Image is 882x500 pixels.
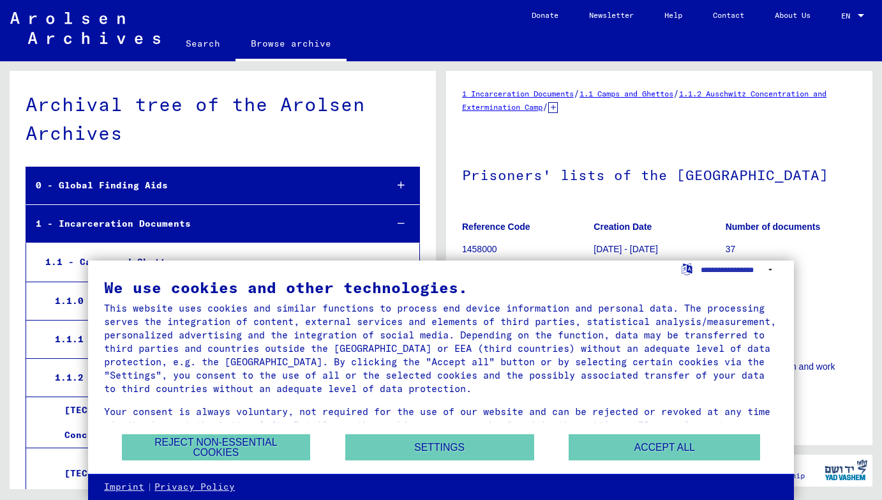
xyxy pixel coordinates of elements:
img: Arolsen_neg.svg [10,12,160,44]
button: Reject non-essential cookies [122,434,311,460]
div: 1 - Incarceration Documents [26,211,376,236]
div: [TECHNICAL_ID] - General Information on Auschwitz Concentration and Extermination Camp [55,398,375,448]
a: 1.1 Camps and Ghettos [579,89,673,98]
h1: Prisoners' lists of the [GEOGRAPHIC_DATA] [462,146,856,202]
div: Archival tree of the Arolsen Archives [26,90,420,148]
div: 1.1.1 - Amersfoort Police Transit Camp [45,327,377,352]
p: 37 [726,243,856,256]
div: 1.1.2 - Auschwitz Concentration and Extermination Camp [45,365,377,390]
a: Privacy Policy [154,481,235,494]
img: yv_logo.png [822,454,870,486]
p: 1458000 [462,243,593,256]
b: Creation Date [594,222,652,232]
a: 1 Incarceration Documents [462,89,574,98]
div: 1.1 - Camps and Ghettos [36,250,377,275]
b: Number of documents [726,222,821,232]
b: Reference Code [462,222,530,232]
div: 0 - Global Finding Aids [26,173,376,198]
button: Settings [345,434,534,460]
div: We use cookies and other technologies. [104,280,778,295]
a: Search [170,28,235,59]
p: [DATE] - [DATE] [594,243,724,256]
span: / [542,101,548,112]
div: Your consent is always voluntary, not required for the use of our website and can be rejected or ... [104,405,778,445]
a: Browse archive [235,28,347,61]
div: This website uses cookies and similar functions to process end device information and personal da... [104,301,778,395]
span: / [673,87,679,99]
span: EN [841,11,855,20]
a: Imprint [104,481,144,494]
span: / [574,87,579,99]
div: 1.1.0 - General Information [45,289,377,314]
button: Accept all [569,434,760,460]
